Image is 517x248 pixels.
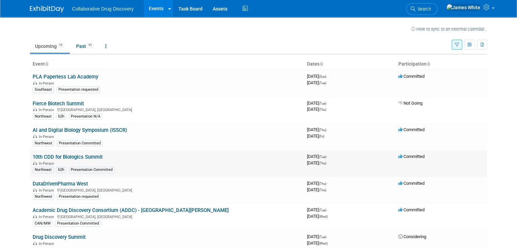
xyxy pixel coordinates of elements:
span: (Tue) [319,155,326,159]
img: In-Person Event [33,161,37,165]
span: Collaborative Drug Discovery [72,6,134,12]
span: [DATE] [307,127,328,132]
img: In-Person Event [33,81,37,85]
div: Presentation Committed [55,220,101,227]
span: In-Person [39,188,56,193]
div: Presentation requested [57,194,101,200]
span: - [327,154,328,159]
span: [DATE] [307,80,326,85]
span: (Thu) [319,161,326,165]
span: - [327,101,328,106]
a: PLA Paperless Lab Academy [33,74,98,80]
span: (Thu) [319,188,326,192]
span: Committed [398,74,425,79]
span: - [327,234,328,239]
span: (Thu) [319,128,326,132]
span: (Tue) [319,102,326,105]
div: b2h [56,167,66,173]
span: Committed [398,181,425,186]
span: (Thu) [319,182,326,185]
a: AI and Digital Biology Symposium (ISSCR) [33,127,127,133]
span: Committed [398,127,425,132]
th: Participation [396,58,487,70]
div: Presentation N/A [69,113,102,120]
div: [GEOGRAPHIC_DATA], [GEOGRAPHIC_DATA] [33,214,301,219]
a: 10th CDD for Biologics Summit [33,154,103,160]
div: b2h [56,113,66,120]
a: Sort by Participation Type [427,61,430,67]
span: [DATE] [307,74,328,79]
span: [DATE] [307,101,328,106]
img: In-Person Event [33,188,37,192]
a: Upcoming11 [30,40,70,53]
span: [DATE] [307,181,328,186]
span: In-Person [39,81,56,86]
a: Past11 [71,40,99,53]
div: [GEOGRAPHIC_DATA], [GEOGRAPHIC_DATA] [33,107,301,112]
th: Event [30,58,304,70]
span: [DATE] [307,154,328,159]
a: DataDrivenPharma West [33,181,88,187]
span: In-Person [39,215,56,219]
a: How to sync to an external calendar... [411,26,487,32]
span: - [327,181,328,186]
a: Sort by Start Date [320,61,323,67]
img: ExhibitDay [30,6,64,13]
div: Northeast [33,167,54,173]
span: (Sun) [319,75,326,78]
div: [GEOGRAPHIC_DATA], [GEOGRAPHIC_DATA] [33,187,301,193]
span: In-Person [39,242,56,246]
span: [DATE] [307,214,328,219]
a: Search [406,3,437,15]
span: [DATE] [307,234,328,239]
span: Search [415,6,431,12]
img: James White [446,4,481,11]
span: (Tue) [319,208,326,212]
a: Sort by Event Name [45,61,48,67]
th: Dates [304,58,396,70]
span: [DATE] [307,241,328,246]
img: In-Person Event [33,215,37,218]
span: Committed [398,207,425,212]
span: [DATE] [307,160,326,165]
img: In-Person Event [33,135,37,138]
span: In-Person [39,135,56,139]
span: - [327,127,328,132]
span: [DATE] [307,187,326,192]
span: (Wed) [319,242,328,245]
img: In-Person Event [33,108,37,111]
div: CAN/MW [33,220,53,227]
span: Not Going [398,101,423,106]
div: Southeast [33,87,54,93]
span: - [327,74,328,79]
span: Considering [398,234,426,239]
span: Committed [398,154,425,159]
a: Academic Drug Discovery Consortium (ADDC) - [GEOGRAPHIC_DATA][PERSON_NAME] [33,207,229,213]
div: Northwest [33,140,54,146]
div: Presentation requested [56,87,100,93]
div: Presentation Committed [57,140,103,146]
span: (Tue) [319,235,326,239]
span: [DATE] [307,134,324,139]
a: Fierce Biotech Summit [33,101,84,107]
span: (Wed) [319,215,328,218]
span: (Fri) [319,135,324,138]
span: In-Person [39,161,56,166]
img: In-Person Event [33,242,37,245]
span: [DATE] [307,107,326,112]
span: [DATE] [307,207,328,212]
span: 11 [57,43,65,48]
div: Presentation Committed [69,167,115,173]
div: Northwest [33,194,54,200]
span: 11 [86,43,94,48]
span: (Thu) [319,108,326,111]
a: Drug Discovery Summit [33,234,86,240]
span: (Tue) [319,81,326,85]
span: - [327,207,328,212]
span: In-Person [39,108,56,112]
div: Northeast [33,113,54,120]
